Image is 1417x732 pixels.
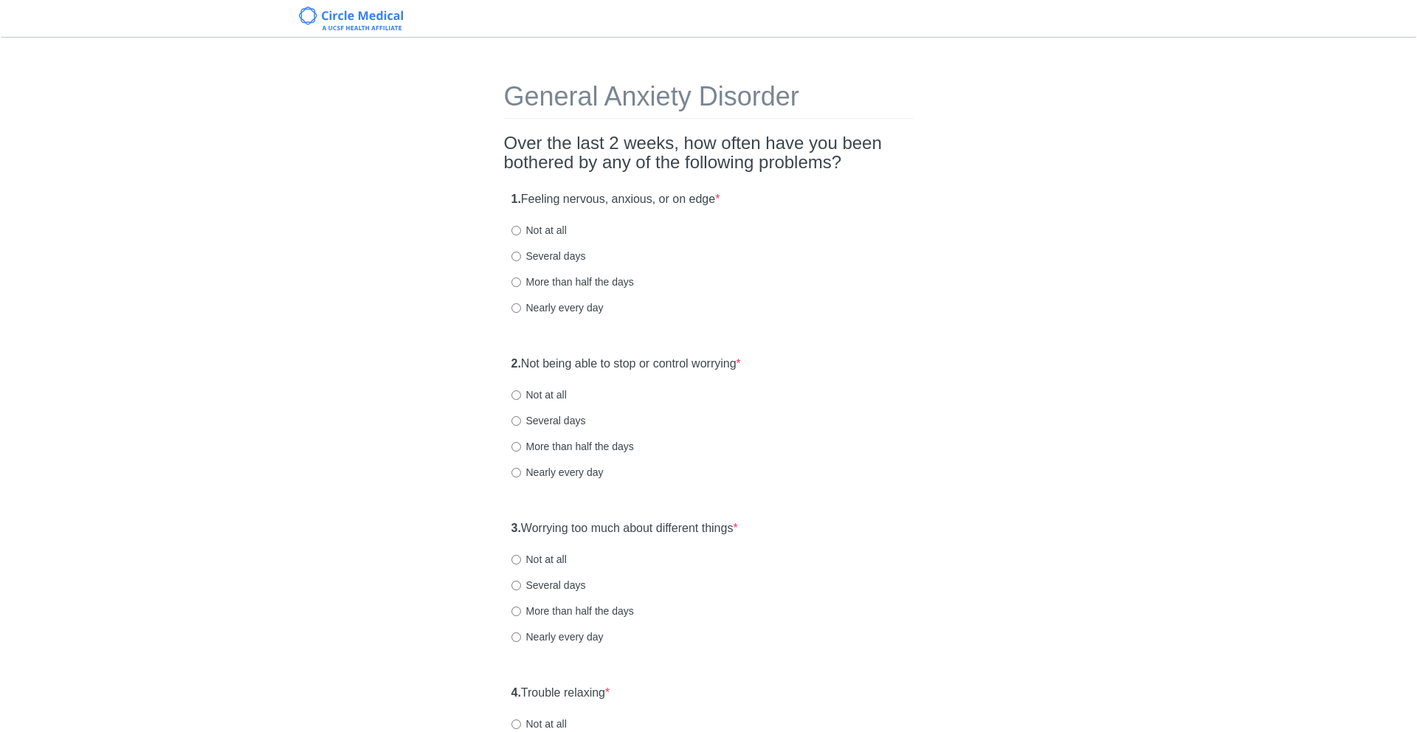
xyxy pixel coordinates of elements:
[511,685,610,702] label: Trouble relaxing
[511,300,604,315] label: Nearly every day
[511,578,586,593] label: Several days
[511,303,521,313] input: Nearly every day
[511,439,634,454] label: More than half the days
[511,390,521,400] input: Not at all
[511,193,521,205] strong: 1.
[511,629,604,644] label: Nearly every day
[511,686,521,699] strong: 4.
[511,719,521,729] input: Not at all
[511,604,634,618] label: More than half the days
[504,82,914,119] h1: General Anxiety Disorder
[511,520,738,537] label: Worrying too much about different things
[511,416,521,426] input: Several days
[511,387,567,402] label: Not at all
[511,555,521,564] input: Not at all
[511,717,567,731] label: Not at all
[511,607,521,616] input: More than half the days
[299,7,403,30] img: Circle Medical Logo
[511,277,521,287] input: More than half the days
[511,552,567,567] label: Not at all
[511,442,521,452] input: More than half the days
[511,357,521,370] strong: 2.
[504,134,914,173] h2: Over the last 2 weeks, how often have you been bothered by any of the following problems?
[511,191,720,208] label: Feeling nervous, anxious, or on edge
[511,581,521,590] input: Several days
[511,465,604,480] label: Nearly every day
[511,356,741,373] label: Not being able to stop or control worrying
[511,249,586,263] label: Several days
[511,252,521,261] input: Several days
[511,632,521,642] input: Nearly every day
[511,522,521,534] strong: 3.
[511,468,521,477] input: Nearly every day
[511,223,567,238] label: Not at all
[511,274,634,289] label: More than half the days
[511,413,586,428] label: Several days
[511,226,521,235] input: Not at all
